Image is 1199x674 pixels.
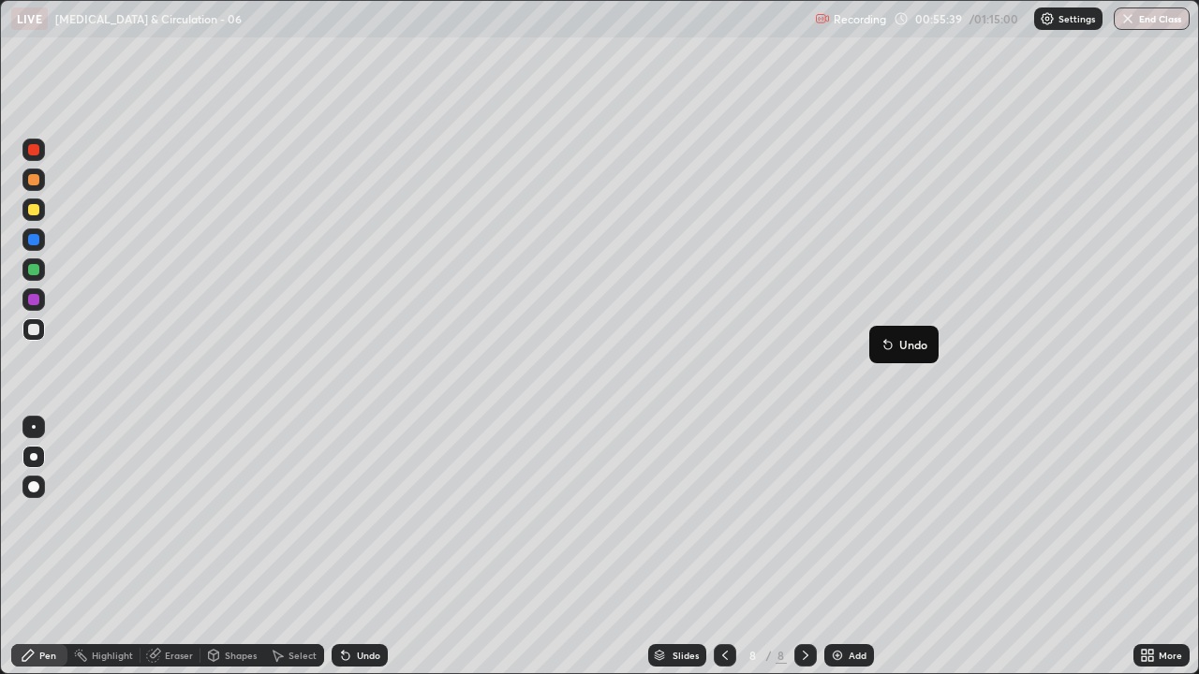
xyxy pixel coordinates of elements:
[55,11,242,26] p: [MEDICAL_DATA] & Circulation - 06
[289,651,317,660] div: Select
[165,651,193,660] div: Eraser
[899,337,927,352] p: Undo
[1058,14,1095,23] p: Settings
[815,11,830,26] img: recording.375f2c34.svg
[830,648,845,663] img: add-slide-button
[1040,11,1055,26] img: class-settings-icons
[673,651,699,660] div: Slides
[877,333,931,356] button: Undo
[225,651,257,660] div: Shapes
[39,651,56,660] div: Pen
[766,650,772,661] div: /
[834,12,886,26] p: Recording
[92,651,133,660] div: Highlight
[1159,651,1182,660] div: More
[17,11,42,26] p: LIVE
[1120,11,1135,26] img: end-class-cross
[849,651,866,660] div: Add
[776,647,787,664] div: 8
[357,651,380,660] div: Undo
[1114,7,1190,30] button: End Class
[744,650,762,661] div: 8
